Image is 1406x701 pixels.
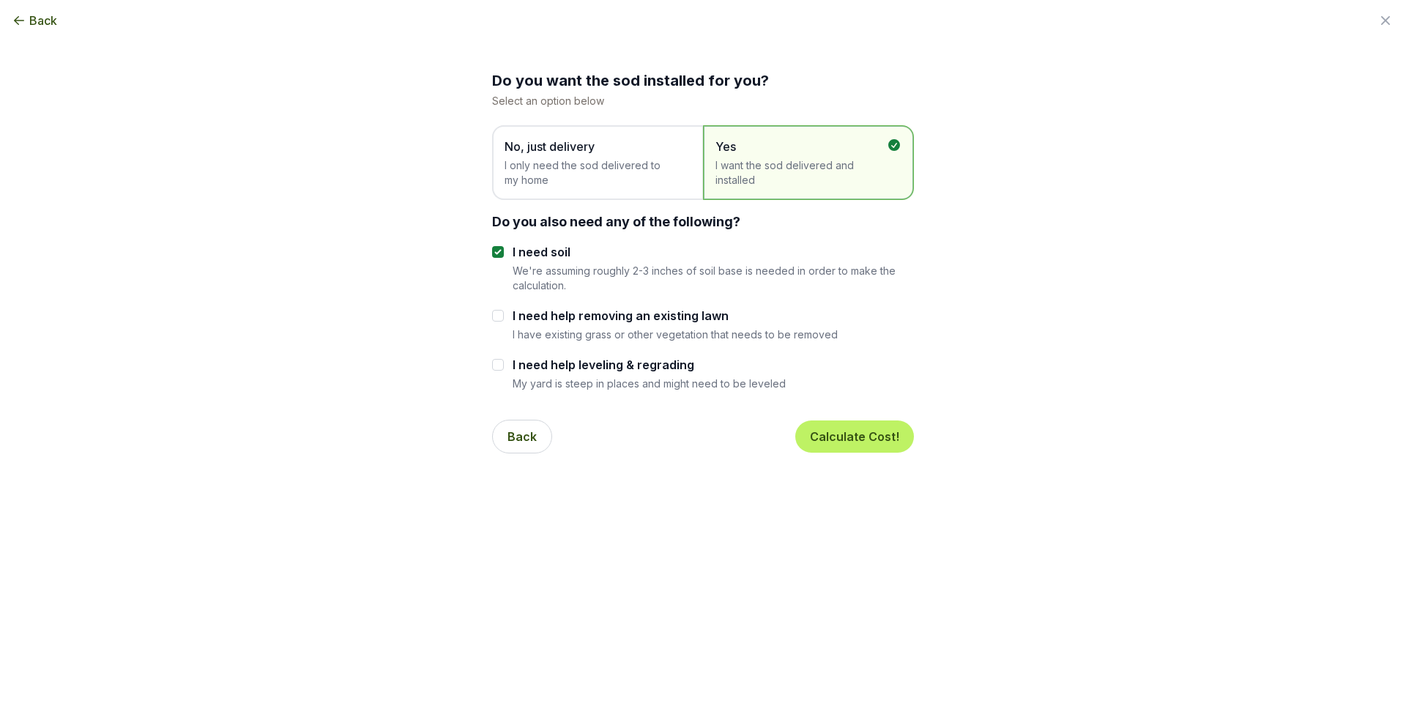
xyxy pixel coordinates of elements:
span: I want the sod delivered and installed [715,158,887,188]
label: I need help leveling & regrading [513,356,786,374]
label: I need soil [513,243,914,261]
button: Back [12,12,57,29]
p: We're assuming roughly 2-3 inches of soil base is needed in order to make the calculation. [513,264,914,292]
span: No, just delivery [505,138,676,155]
label: I need help removing an existing lawn [513,307,838,324]
p: I have existing grass or other vegetation that needs to be removed [513,327,838,341]
button: Calculate Cost! [795,420,914,453]
p: My yard is steep in places and might need to be leveled [513,377,786,390]
p: Select an option below [492,94,914,108]
span: Back [29,12,57,29]
button: Back [492,420,552,453]
span: I only need the sod delivered to my home [505,158,676,188]
div: Do you also need any of the following? [492,212,914,231]
span: Yes [715,138,887,155]
h2: Do you want the sod installed for you? [492,70,914,91]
